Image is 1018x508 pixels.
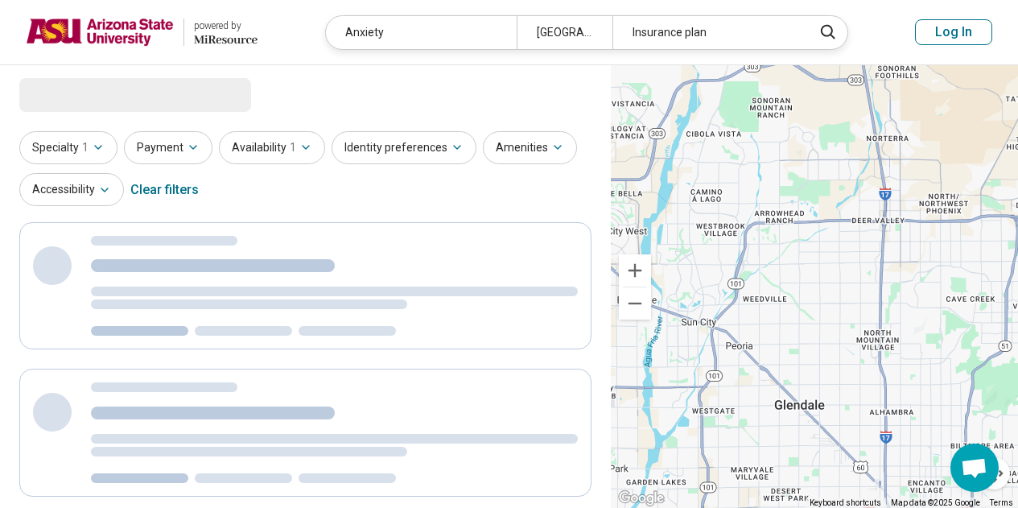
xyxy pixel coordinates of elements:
a: Arizona State Universitypowered by [26,13,258,52]
img: Arizona State University [26,13,174,52]
button: Identity preferences [332,131,476,164]
div: Clear filters [130,171,199,209]
button: Availability1 [219,131,325,164]
span: Loading... [19,78,155,110]
button: Log In [915,19,992,45]
button: Zoom in [619,254,651,287]
button: Payment [124,131,212,164]
div: powered by [194,19,258,33]
div: Insurance plan [612,16,803,49]
button: Zoom out [619,287,651,320]
span: Map data ©2025 Google [891,498,980,507]
div: Anxiety [326,16,517,49]
button: Specialty1 [19,131,117,164]
span: 1 [290,139,296,156]
div: Open chat [950,444,999,492]
button: Amenities [483,131,577,164]
button: Accessibility [19,173,124,206]
div: [GEOGRAPHIC_DATA] [517,16,612,49]
a: Terms (opens in new tab) [990,498,1013,507]
span: 1 [82,139,89,156]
